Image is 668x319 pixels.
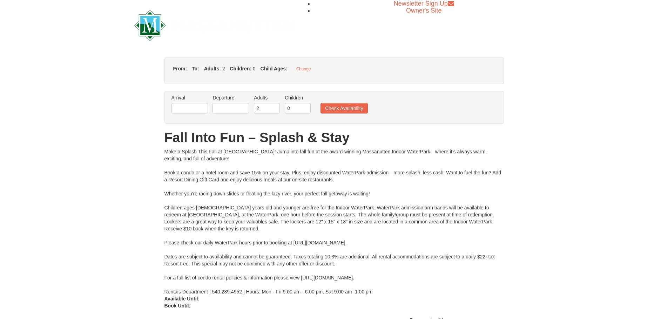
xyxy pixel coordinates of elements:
[164,296,200,301] strong: Available Until:
[171,94,208,101] label: Arrival
[285,94,311,101] label: Children
[292,64,315,74] button: Change
[254,94,280,101] label: Adults
[192,66,199,71] strong: To:
[230,66,251,71] strong: Children:
[134,16,295,33] a: Massanutten Resort
[164,303,191,308] strong: Book Until:
[222,66,225,71] span: 2
[164,148,504,295] div: Make a Splash This Fall at [GEOGRAPHIC_DATA]! Jump into fall fun at the award-winning Massanutten...
[164,131,504,145] h1: Fall Into Fun – Splash & Stay
[261,66,288,71] strong: Child Ages:
[173,66,187,71] strong: From:
[253,66,256,71] span: 0
[204,66,221,71] strong: Adults:
[134,10,295,41] img: Massanutten Resort Logo
[320,103,368,113] button: Check Availability
[212,94,249,101] label: Departure
[406,7,441,14] a: Owner's Site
